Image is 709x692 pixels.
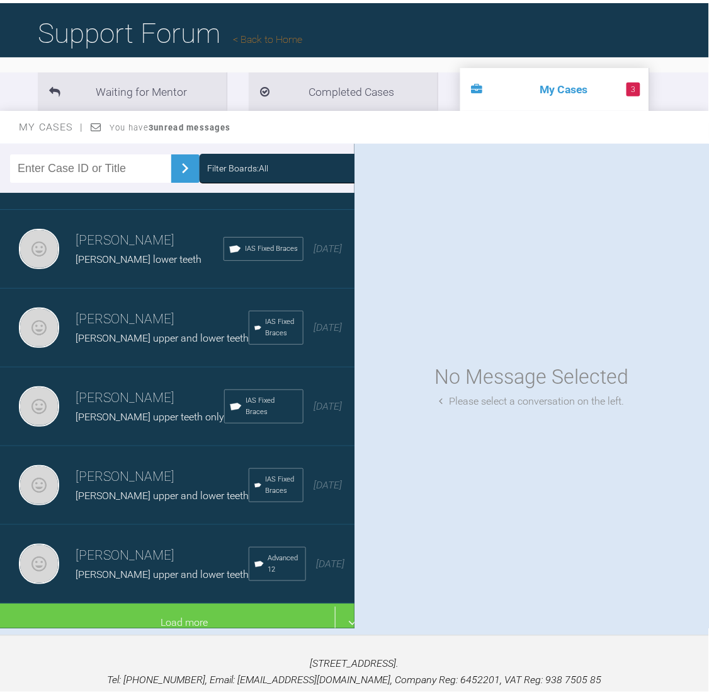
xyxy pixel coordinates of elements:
[76,466,249,488] h3: [PERSON_NAME]
[76,568,249,580] span: [PERSON_NAME] upper and lower teeth
[19,121,84,133] span: My Cases
[268,553,300,575] span: Advanced 12
[110,123,231,132] span: You have
[314,243,342,255] span: [DATE]
[76,545,249,567] h3: [PERSON_NAME]
[76,490,249,502] span: [PERSON_NAME] upper and lower teeth
[19,465,59,505] img: Neil Fearns
[10,154,171,183] input: Enter Case ID or Title
[76,230,224,251] h3: [PERSON_NAME]
[233,33,302,45] a: Back to Home
[76,309,249,330] h3: [PERSON_NAME]
[435,362,629,394] div: No Message Selected
[246,395,298,418] span: IAS Fixed Braces
[460,68,649,111] li: My Cases
[245,243,298,255] span: IAS Fixed Braces
[314,400,342,412] span: [DATE]
[314,479,342,491] span: [DATE]
[76,411,224,423] span: [PERSON_NAME] upper teeth only
[149,123,230,132] strong: 3 unread messages
[265,316,298,339] span: IAS Fixed Braces
[316,558,344,570] span: [DATE]
[314,321,342,333] span: [DATE]
[76,332,249,344] span: [PERSON_NAME] upper and lower teeth
[207,161,268,175] div: Filter Boards: All
[20,656,689,688] p: [STREET_ADDRESS]. Tel: [PHONE_NUMBER], Email: [EMAIL_ADDRESS][DOMAIN_NAME], Company Reg: 6452201,...
[249,72,438,111] li: Completed Cases
[440,394,625,410] div: Please select a conversation on the left.
[19,544,59,584] img: Neil Fearns
[76,388,224,409] h3: [PERSON_NAME]
[38,11,302,55] h1: Support Forum
[38,72,227,111] li: Waiting for Mentor
[175,158,195,178] img: chevronRight.28bd32b0.svg
[627,83,640,96] span: 3
[76,253,201,265] span: [PERSON_NAME] lower teeth
[19,229,59,269] img: Neil Fearns
[265,474,298,497] span: IAS Fixed Braces
[19,386,59,427] img: Neil Fearns
[19,308,59,348] img: Neil Fearns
